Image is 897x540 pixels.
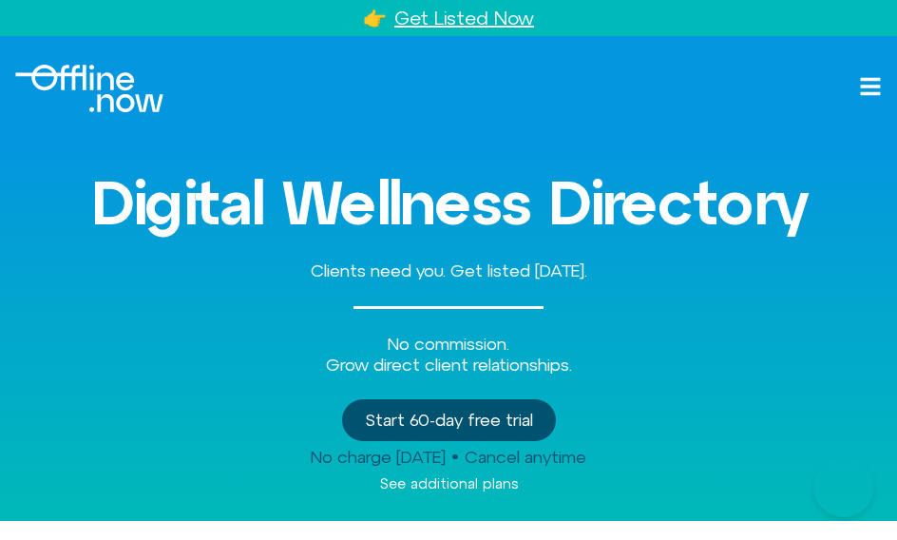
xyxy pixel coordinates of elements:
span: Start 60-day free trial [365,411,533,430]
a: 👉 [363,7,387,29]
span: No commission. Grow direct client relationships. [326,334,572,375]
span: Clients need you. Get listed [DATE]. [311,260,587,280]
img: Offline.Now logo in white. Text of the words offline.now with a line going through the "O" [15,65,163,112]
iframe: Botpress [813,456,874,517]
a: Get Listed Now [394,7,534,29]
div: Logo [15,65,163,112]
span: No charge [DATE] • Cancel anytime [311,447,586,467]
a: See additional plans [380,475,518,492]
a: Start 60-day free trial [342,399,556,441]
h3: Digital Wellness Directory [15,169,882,236]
